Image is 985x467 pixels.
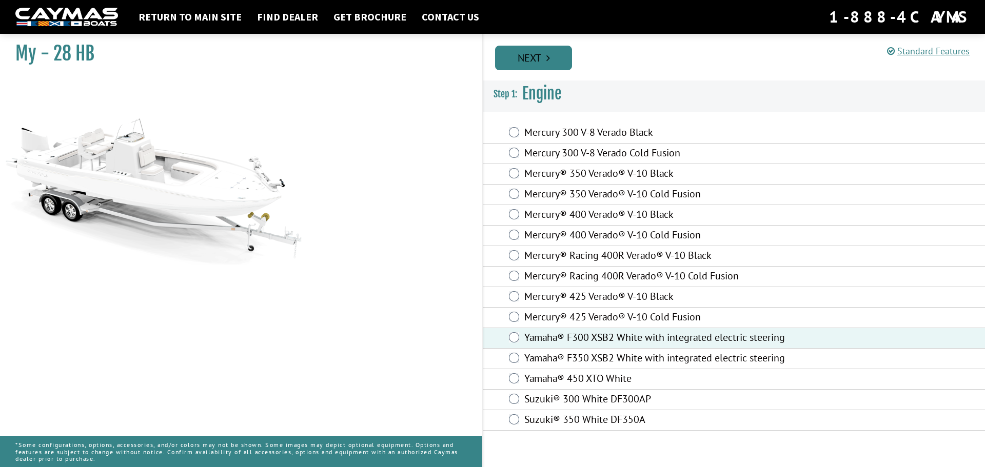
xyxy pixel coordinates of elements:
[524,167,801,182] label: Mercury® 350 Verado® V-10 Black
[524,249,801,264] label: Mercury® Racing 400R Verado® V-10 Black
[524,311,801,326] label: Mercury® 425 Verado® V-10 Cold Fusion
[524,372,801,387] label: Yamaha® 450 XTO White
[15,436,467,467] p: *Some configurations, options, accessories, and/or colors may not be shown. Some images may depic...
[495,46,572,70] a: Next
[524,147,801,161] label: Mercury 300 V-8 Verado Cold Fusion
[483,75,985,113] h3: Engine
[829,6,970,28] div: 1-888-4CAYMAS
[493,44,985,70] ul: Pagination
[524,393,801,408] label: Suzuki® 300 White DF300AP
[524,331,801,346] label: Yamaha® F300 XSB2 White with integrated electric steering
[417,10,484,24] a: Contact Us
[524,413,801,428] label: Suzuki® 350 White DF350A
[524,352,801,367] label: Yamaha® F350 XSB2 White with integrated electric steering
[15,8,118,27] img: white-logo-c9c8dbefe5ff5ceceb0f0178aa75bf4bb51f6bca0971e226c86eb53dfe498488.png
[524,208,801,223] label: Mercury® 400 Verado® V-10 Black
[887,45,970,57] a: Standard Features
[524,188,801,202] label: Mercury® 350 Verado® V-10 Cold Fusion
[133,10,247,24] a: Return to main site
[328,10,411,24] a: Get Brochure
[524,270,801,285] label: Mercury® Racing 400R Verado® V-10 Cold Fusion
[252,10,323,24] a: Find Dealer
[524,229,801,243] label: Mercury® 400 Verado® V-10 Cold Fusion
[524,126,801,141] label: Mercury 300 V-8 Verado Black
[524,290,801,305] label: Mercury® 425 Verado® V-10 Black
[15,42,457,65] h1: My - 28 HB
